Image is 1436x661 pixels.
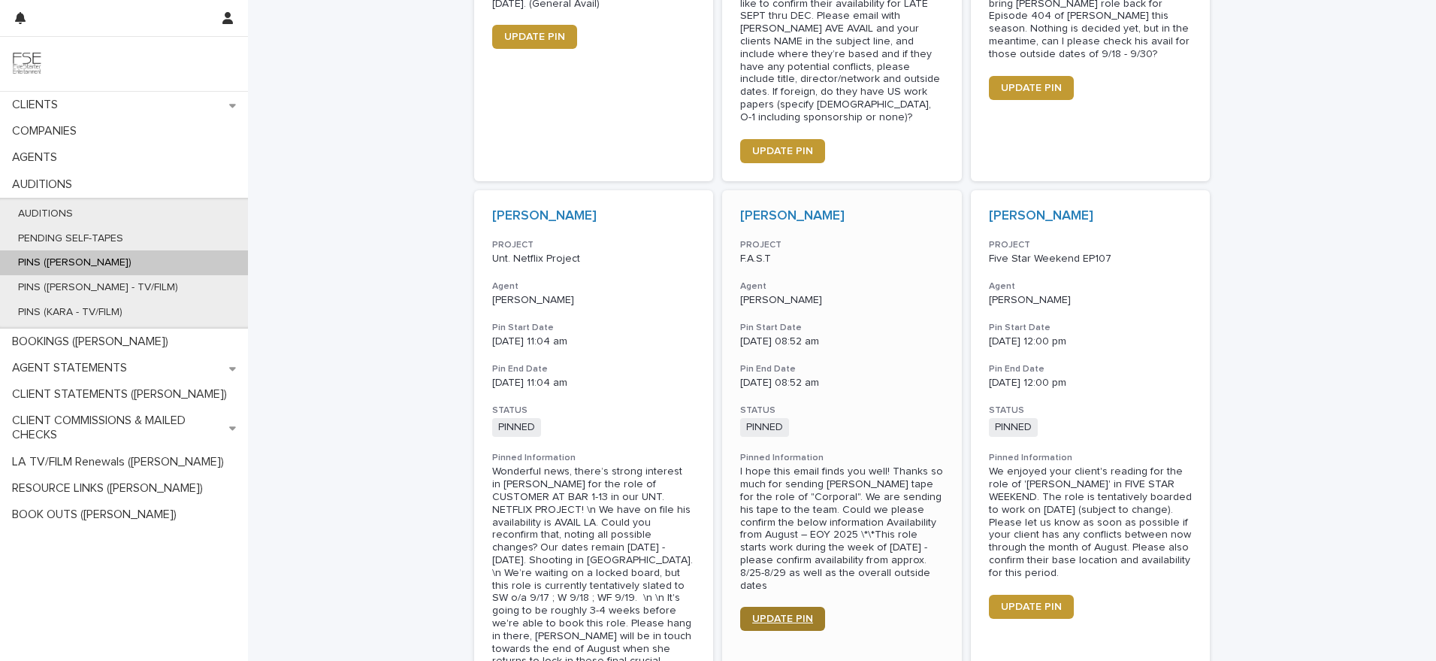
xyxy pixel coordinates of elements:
[6,306,135,319] p: PINS (KARA - TV/FILM)
[740,294,944,307] p: [PERSON_NAME]
[989,294,1193,307] p: [PERSON_NAME]
[740,363,944,375] h3: Pin End Date
[492,335,696,348] p: [DATE] 11:04 am
[740,452,944,464] h3: Pinned Information
[989,76,1074,100] a: UPDATE PIN
[740,377,944,390] p: [DATE] 08:52 am
[6,335,180,349] p: BOOKINGS ([PERSON_NAME])
[989,405,1193,417] h3: STATUS
[492,363,696,375] h3: Pin End Date
[740,208,845,225] a: [PERSON_NAME]
[492,377,696,390] p: [DATE] 11:04 am
[492,280,696,293] h3: Agent
[492,418,541,437] span: PINNED
[6,508,189,522] p: BOOK OUTS ([PERSON_NAME])
[492,25,577,49] a: UPDATE PIN
[989,253,1193,265] p: Five Star Weekend EP107
[6,150,69,165] p: AGENTS
[989,363,1193,375] h3: Pin End Date
[6,481,215,496] p: RESOURCE LINKS ([PERSON_NAME])
[752,614,813,624] span: UPDATE PIN
[1001,83,1062,93] span: UPDATE PIN
[6,281,190,294] p: PINS ([PERSON_NAME] - TV/FILM)
[6,98,70,112] p: CLIENTS
[740,405,944,417] h3: STATUS
[492,294,696,307] p: [PERSON_NAME]
[6,387,239,402] p: CLIENT STATEMENTS ([PERSON_NAME])
[6,361,139,375] p: AGENT STATEMENTS
[12,49,42,79] img: 9JgRvJ3ETPGCJDhvPVA5
[740,607,825,631] a: UPDATE PIN
[6,414,229,442] p: CLIENT COMMISSIONS & MAILED CHECKS
[989,208,1093,225] a: [PERSON_NAME]
[1001,602,1062,612] span: UPDATE PIN
[740,322,944,334] h3: Pin Start Date
[492,239,696,251] h3: PROJECT
[989,418,1038,437] span: PINNED
[740,465,944,592] div: I hope this email finds you well! Thanks so much for sending [PERSON_NAME] tape for the role of "...
[6,232,135,245] p: PENDING SELF-TAPES
[6,455,236,469] p: LA TV/FILM Renewals ([PERSON_NAME])
[492,208,597,225] a: [PERSON_NAME]
[989,239,1193,251] h3: PROJECT
[989,280,1193,293] h3: Agent
[989,322,1193,334] h3: Pin Start Date
[989,335,1193,348] p: [DATE] 12:00 pm
[989,377,1193,390] p: [DATE] 12:00 pm
[492,322,696,334] h3: Pin Start Date
[740,139,825,163] a: UPDATE PIN
[492,405,696,417] h3: STATUS
[6,208,85,220] p: AUDITIONS
[6,124,89,138] p: COMPANIES
[492,253,696,265] p: Unt. Netflix Project
[989,595,1074,619] a: UPDATE PIN
[504,32,565,42] span: UPDATE PIN
[740,418,789,437] span: PINNED
[740,335,944,348] p: [DATE] 08:52 am
[740,239,944,251] h3: PROJECT
[989,452,1193,464] h3: Pinned Information
[740,253,944,265] p: F.A.S.T
[6,177,84,192] p: AUDITIONS
[492,452,696,464] h3: Pinned Information
[752,146,813,156] span: UPDATE PIN
[6,256,144,269] p: PINS ([PERSON_NAME])
[740,280,944,293] h3: Agent
[989,465,1193,579] div: We enjoyed your client's reading for the role of '[PERSON_NAME]' in FIVE STAR WEEKEND. The role i...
